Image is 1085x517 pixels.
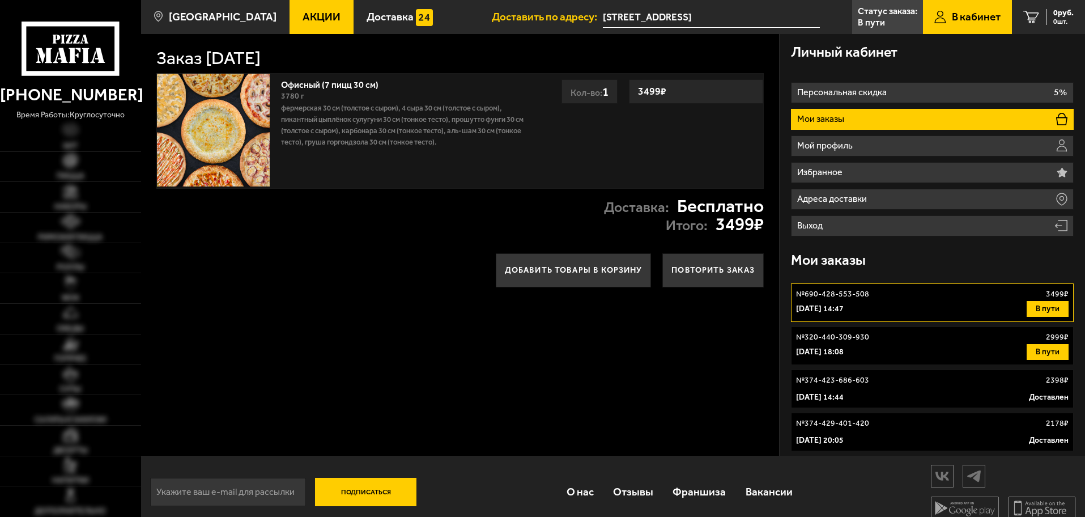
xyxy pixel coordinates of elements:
[791,253,866,268] h3: Мои заказы
[52,477,89,485] span: Напитки
[791,413,1074,451] a: №374-429-401-4202178₽[DATE] 20:05Доставлен
[54,203,87,211] span: Наборы
[54,355,87,363] span: Горячее
[662,253,764,287] button: Повторить заказ
[602,84,609,99] span: 1
[57,172,84,180] span: Пицца
[1053,9,1074,17] span: 0 руб.
[53,447,88,455] span: Десерты
[677,197,764,215] strong: Бесплатно
[367,11,414,22] span: Доставка
[150,478,306,506] input: Укажите ваш e-mail для рассылки
[603,7,820,28] input: Ваш адрес доставки
[496,253,652,287] button: Добавить товары в корзину
[797,168,845,177] p: Избранное
[1027,301,1069,317] button: В пути
[1029,392,1069,403] p: Доставлен
[63,142,78,150] span: Хит
[315,478,417,506] button: Подписаться
[797,115,847,124] p: Мои заказы
[796,418,869,429] p: № 374-429-401-420
[736,473,802,510] a: Вакансии
[1046,418,1069,429] p: 2178 ₽
[556,473,603,510] a: О нас
[963,466,985,486] img: tg
[952,11,1001,22] span: В кабинет
[796,289,869,300] p: № 690-428-553-508
[281,103,529,148] p: Фермерская 30 см (толстое с сыром), 4 сыра 30 см (толстое с сыром), Пикантный цыплёнок сулугуни 3...
[858,18,885,27] p: В пути
[796,332,869,343] p: № 320-440-309-930
[666,219,708,233] p: Итого:
[38,234,103,241] span: Римская пицца
[796,346,844,358] p: [DATE] 18:08
[663,473,735,510] a: Франшиза
[796,392,844,403] p: [DATE] 14:44
[797,141,856,150] p: Мой профиль
[791,283,1074,322] a: №690-428-553-5083499₽[DATE] 14:47В пути
[796,375,869,386] p: № 374-423-686-603
[281,76,390,90] a: Офисный (7 пицц 30 см)
[635,80,669,102] strong: 3499 ₽
[1029,435,1069,446] p: Доставлен
[797,221,826,230] p: Выход
[281,91,304,101] span: 3780 г
[791,327,1074,365] a: №320-440-309-9302999₽[DATE] 18:08В пути
[35,416,107,424] span: Салаты и закуски
[1054,88,1067,97] p: 5%
[796,435,844,446] p: [DATE] 20:05
[35,507,106,515] span: Дополнительно
[303,11,341,22] span: Акции
[59,385,81,393] span: Супы
[716,215,764,234] strong: 3499 ₽
[1053,18,1074,25] span: 0 шт.
[57,264,84,272] span: Роллы
[791,370,1074,408] a: №374-423-686-6032398₽[DATE] 14:44Доставлен
[604,201,669,215] p: Доставка:
[62,294,79,302] span: WOK
[1046,332,1069,343] p: 2999 ₽
[797,88,890,97] p: Персональная скидка
[931,466,953,486] img: vk
[796,303,844,315] p: [DATE] 14:47
[797,194,870,204] p: Адреса доставки
[416,9,433,26] img: 15daf4d41897b9f0e9f617042186c801.svg
[858,7,917,16] p: Статус заказа:
[156,49,261,67] h1: Заказ [DATE]
[169,11,276,22] span: [GEOGRAPHIC_DATA]
[1027,344,1069,360] button: В пути
[603,473,663,510] a: Отзывы
[1046,375,1069,386] p: 2398 ₽
[561,79,618,104] div: Кол-во:
[1046,289,1069,300] p: 3499 ₽
[492,11,603,22] span: Доставить по адресу:
[603,7,820,28] span: улица Чапаева, 25
[791,45,897,60] h3: Личный кабинет
[57,325,84,333] span: Обеды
